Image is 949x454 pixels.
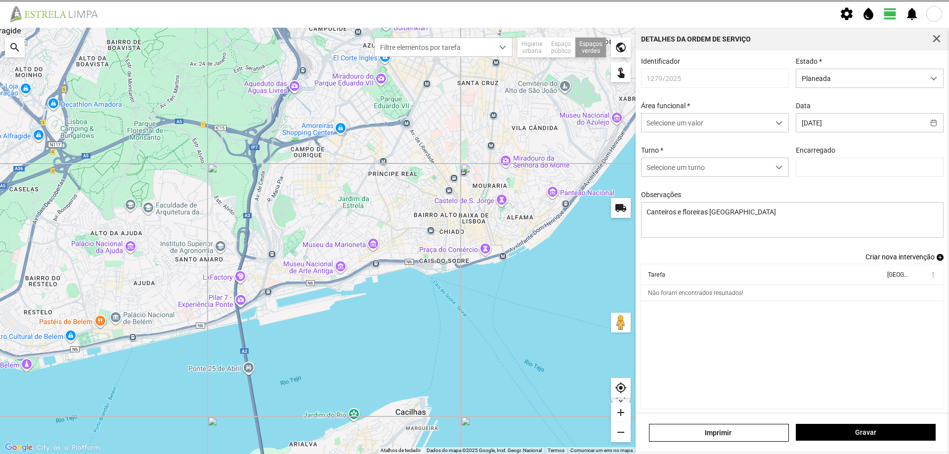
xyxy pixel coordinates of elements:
[796,57,822,65] label: Estado *
[937,254,944,261] span: add
[642,114,770,132] span: Selecione um valor
[929,271,937,279] span: more_vert
[641,146,663,154] label: Turno *
[570,448,633,453] a: Comunicar um erro no mapa
[575,38,606,57] div: Espaços verdes
[649,424,789,442] a: Imprimir
[611,62,631,82] div: touch_app
[887,271,907,278] div: [GEOGRAPHIC_DATA]
[796,102,811,110] label: Data
[648,271,665,278] div: Tarefa
[611,378,631,398] div: my_location
[7,5,109,23] img: file
[611,38,631,57] div: public
[796,146,835,154] label: Encarregado
[611,403,631,422] div: add
[611,198,631,218] div: local_shipping
[641,191,681,199] label: Observações
[641,102,690,110] label: Área funcional *
[381,447,421,454] button: Atalhos de teclado
[642,158,770,176] span: Selecione um turno
[547,38,575,57] div: Espaço público
[883,6,898,21] span: view_day
[924,69,944,87] div: dropdown trigger
[861,6,876,21] span: water_drop
[2,441,35,454] a: Abrir esta área no Google Maps (abre uma nova janela)
[5,38,25,57] div: search
[548,448,564,453] a: Termos (abre num novo separador)
[611,422,631,442] div: remove
[493,38,513,56] div: dropdown trigger
[611,313,631,332] button: Arraste o Pegman para o mapa para abrir o Street View
[648,289,743,296] div: Não foram encontrados resultados!
[641,36,751,42] div: Detalhes da Ordem de Serviço
[839,6,854,21] span: settings
[865,253,935,261] span: Criar nova intervenção
[641,57,680,65] label: Identificador
[518,38,547,57] div: Higiene urbana
[770,114,789,132] div: dropdown trigger
[801,428,931,436] span: Gravar
[905,6,919,21] span: notifications
[427,448,542,453] span: Dados do mapa ©2025 Google, Inst. Geogr. Nacional
[770,158,789,176] div: dropdown trigger
[2,441,35,454] img: Google
[375,38,493,56] span: Filtre elementos por tarefa
[796,424,936,441] button: Gravar
[796,69,924,87] span: Planeada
